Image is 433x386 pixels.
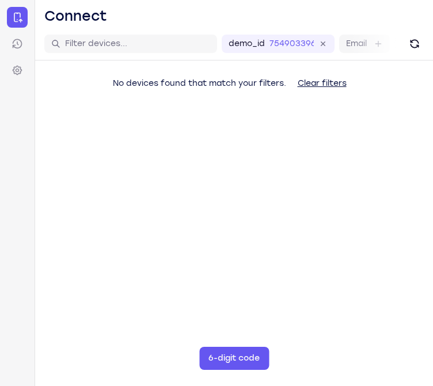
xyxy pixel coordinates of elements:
[65,38,210,50] input: Filter devices...
[405,35,424,53] button: Refresh
[113,78,286,88] span: No devices found that match your filters.
[346,38,367,50] label: Email
[288,72,356,95] button: Clear filters
[7,60,28,81] a: Settings
[199,347,269,370] button: 6-digit code
[7,33,28,54] a: Sessions
[229,38,265,50] label: demo_id
[7,7,28,28] a: Connect
[44,7,107,25] h1: Connect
